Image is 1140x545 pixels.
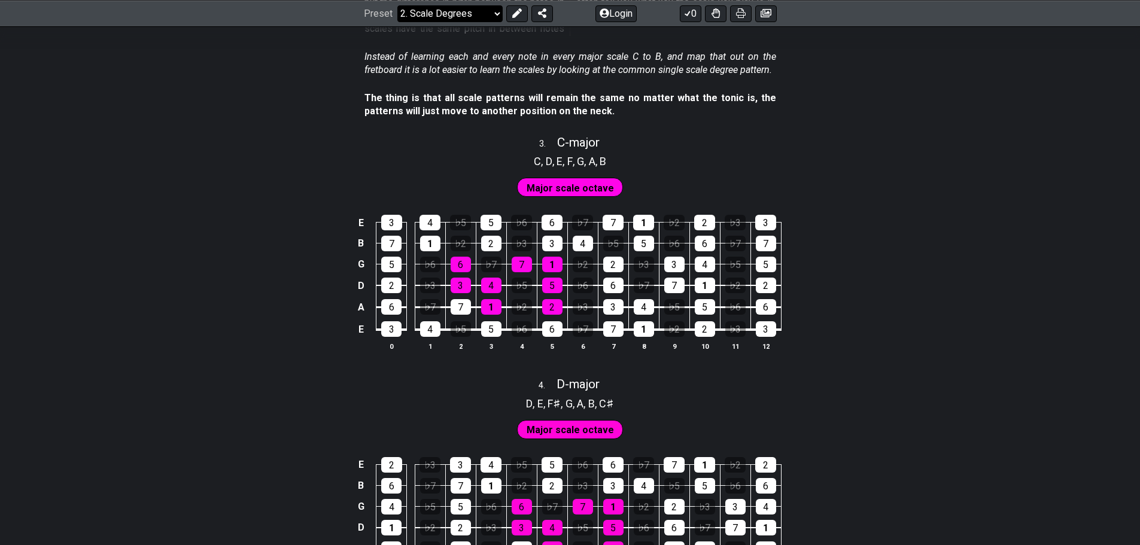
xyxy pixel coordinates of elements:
[420,278,440,293] div: ♭3
[573,478,593,494] div: ♭3
[720,340,750,352] th: 11
[364,92,776,117] strong: The thing is that all scale patterns will remain the same no matter what the tonic is, the patter...
[603,236,624,251] div: ♭5
[694,457,715,473] div: 1
[354,496,368,517] td: G
[603,499,624,514] div: 1
[381,236,402,251] div: 7
[573,395,577,412] span: ,
[695,278,715,293] div: 1
[664,236,685,251] div: ♭6
[573,278,593,293] div: ♭6
[589,153,595,169] span: A
[600,153,606,169] span: B
[521,393,619,412] section: Scale pitch classes
[755,5,777,22] button: Create image
[756,257,776,272] div: 5
[451,520,471,535] div: 2
[566,395,573,412] span: G
[557,135,600,150] span: C - major
[725,321,746,337] div: ♭3
[511,457,532,473] div: ♭5
[451,257,471,272] div: 6
[481,499,501,514] div: ♭6
[481,299,501,315] div: 1
[588,395,595,412] span: B
[725,499,746,514] div: 3
[381,457,402,473] div: 2
[659,340,689,352] th: 9
[725,215,746,230] div: ♭3
[512,478,532,494] div: ♭2
[512,257,532,272] div: 7
[664,499,685,514] div: 2
[634,321,654,337] div: 1
[354,254,368,275] td: G
[695,478,715,494] div: 5
[420,257,440,272] div: ♭6
[756,478,776,494] div: 6
[595,395,600,412] span: ,
[628,340,659,352] th: 8
[512,499,532,514] div: 6
[354,296,368,318] td: A
[695,299,715,315] div: 5
[364,8,393,19] span: Preset
[542,299,563,315] div: 2
[506,340,537,352] th: 4
[634,520,654,535] div: ♭6
[725,478,746,494] div: ♭6
[541,153,546,169] span: ,
[680,5,701,22] button: 0
[664,257,685,272] div: 3
[725,278,746,293] div: ♭2
[755,215,776,230] div: 3
[583,395,588,412] span: ,
[537,340,567,352] th: 5
[451,278,471,293] div: 3
[664,278,685,293] div: 7
[451,321,471,337] div: ♭5
[548,395,561,412] span: F♯
[539,138,557,151] span: 3 .
[633,215,654,230] div: 1
[603,520,624,535] div: 5
[420,299,440,315] div: ♭7
[664,520,685,535] div: 6
[451,478,471,494] div: 7
[603,299,624,315] div: 3
[376,340,407,352] th: 0
[381,215,402,230] div: 3
[603,478,624,494] div: 3
[534,153,541,169] span: C
[567,340,598,352] th: 6
[476,340,506,352] th: 3
[573,499,593,514] div: 7
[664,215,685,230] div: ♭2
[512,321,532,337] div: ♭6
[354,475,368,496] td: B
[755,457,776,473] div: 2
[506,5,528,22] button: Edit Preset
[542,499,563,514] div: ♭7
[512,236,532,251] div: ♭3
[450,457,471,473] div: 3
[634,236,654,251] div: 5
[695,257,715,272] div: 4
[599,395,614,412] span: C♯
[695,236,715,251] div: 6
[603,257,624,272] div: 2
[481,520,501,535] div: ♭3
[634,499,654,514] div: ♭2
[512,299,532,315] div: ♭2
[419,215,440,230] div: 4
[354,275,368,296] td: D
[527,179,614,197] span: First enable full edit mode to edit
[664,478,685,494] div: ♭5
[730,5,752,22] button: Print
[542,321,563,337] div: 6
[512,278,532,293] div: ♭5
[572,215,593,230] div: ♭7
[725,457,746,473] div: ♭2
[664,299,685,315] div: ♭5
